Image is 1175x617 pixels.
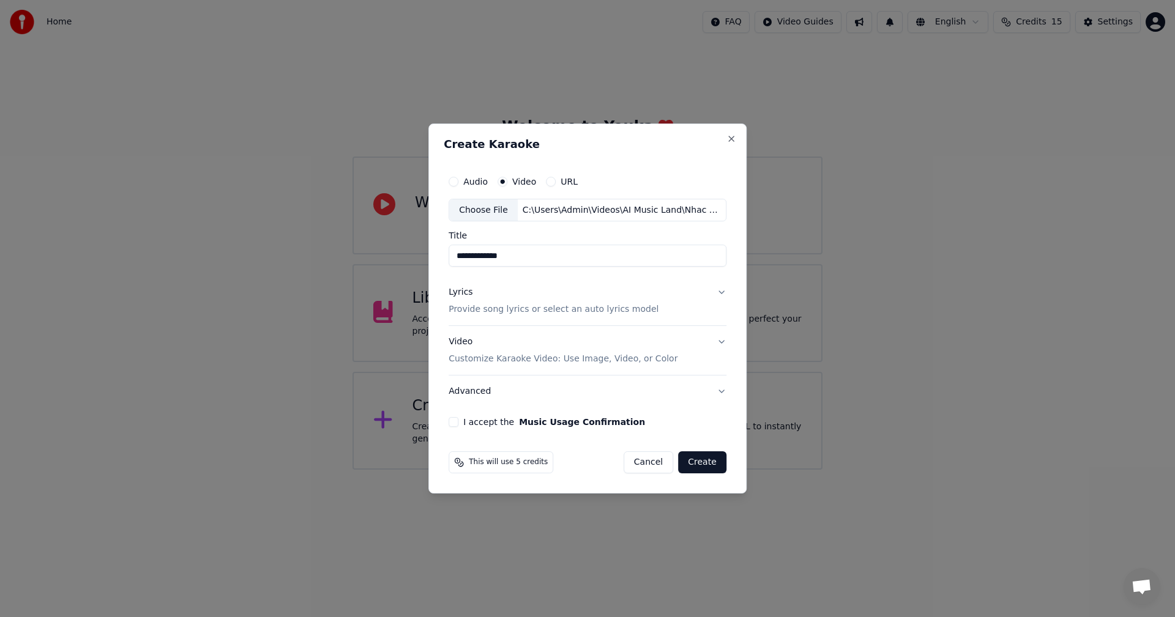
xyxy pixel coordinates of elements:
[463,418,645,426] label: I accept the
[449,199,518,221] div: Choose File
[449,232,726,240] label: Title
[678,451,726,473] button: Create
[449,287,472,299] div: Lyrics
[449,375,726,407] button: Advanced
[561,177,578,186] label: URL
[469,457,548,467] span: This will use 5 credits
[444,139,731,150] h2: Create Karaoke
[512,177,536,186] label: Video
[519,418,645,426] button: I accept the
[449,336,677,366] div: Video
[449,353,677,365] p: Customize Karaoke Video: Use Image, Video, or Color
[449,304,658,316] p: Provide song lyrics or select an auto lyrics model
[463,177,488,186] label: Audio
[449,277,726,326] button: LyricsProvide song lyrics or select an auto lyrics model
[624,451,673,473] button: Cancel
[449,327,726,375] button: VideoCustomize Karaoke Video: Use Image, Video, or Color
[518,204,726,216] div: C:\Users\Admin\Videos\AI Music Land\Nhac Viet\Da Lat Nho Em\Da Lat Nho Em.mp4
